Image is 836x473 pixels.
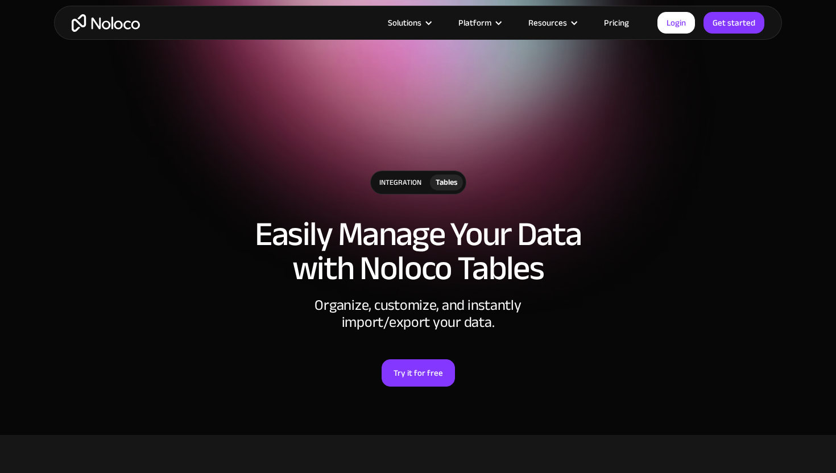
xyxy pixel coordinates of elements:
[371,171,430,194] div: integration
[65,217,771,285] h1: Easily Manage Your Data with Noloco Tables
[436,176,457,189] div: Tables
[374,15,444,30] div: Solutions
[657,12,695,34] a: Login
[590,15,643,30] a: Pricing
[382,359,455,387] a: Try it for free
[514,15,590,30] div: Resources
[528,15,567,30] div: Resources
[247,297,589,331] div: Organize, customize, and instantly import/export your data.
[72,14,140,32] a: home
[444,15,514,30] div: Platform
[458,15,491,30] div: Platform
[703,12,764,34] a: Get started
[388,15,421,30] div: Solutions
[394,366,443,380] div: Try it for free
